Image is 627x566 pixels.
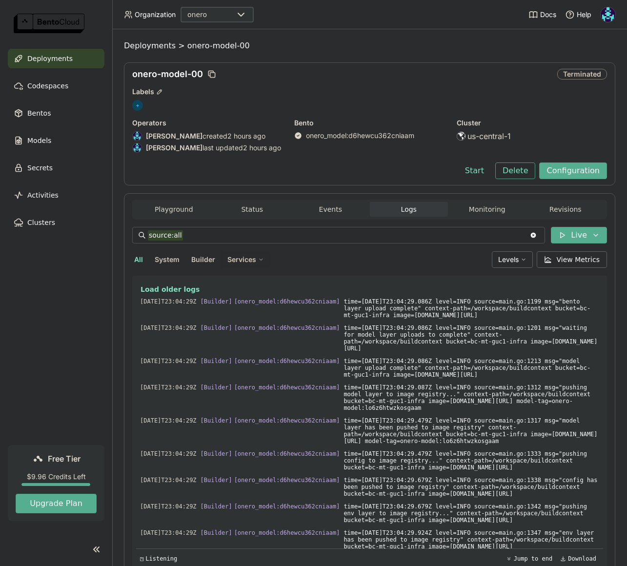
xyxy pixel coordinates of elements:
[132,87,607,96] div: Labels
[495,162,536,179] button: Delete
[27,107,51,119] span: Bentos
[135,10,176,19] span: Organization
[133,143,142,152] img: Darko Petrovic
[27,189,59,201] span: Activities
[140,323,197,333] span: 2025-09-27T23:04:29.086Z
[201,417,232,424] span: [Builder]
[294,119,445,127] div: Bento
[448,202,526,217] button: Monitoring
[344,415,599,446] span: time=[DATE]T23:04:29.479Z level=INFO source=main.go:1317 msg="model layer has been pushed to imag...
[457,119,607,127] div: Cluster
[132,69,203,80] span: onero-model-00
[201,477,232,484] span: [Builder]
[8,213,104,232] a: Clusters
[8,49,104,68] a: Deployments
[14,14,84,33] img: logo
[140,356,197,366] span: 2025-09-27T23:04:29.086Z
[234,529,340,536] span: [onero_model:d6hewcu362cniaam]
[540,10,556,19] span: Docs
[401,205,417,214] span: Logs
[557,69,607,80] div: Terminated
[344,448,599,473] span: time=[DATE]T23:04:29.479Z level=INFO source=main.go:1333 msg="pushing config to image registry......
[498,255,519,263] span: Levels
[537,251,607,268] button: View Metrics
[191,255,215,263] span: Builder
[201,450,232,457] span: [Builder]
[565,10,591,20] div: Help
[234,503,340,510] span: [onero_model:d6hewcu362cniaam]
[8,103,104,123] a: Bentos
[601,7,615,22] img: Darko Petrovic
[291,202,370,217] button: Events
[551,227,607,243] button: Live
[140,555,143,562] span: ◳
[8,76,104,96] a: Codespaces
[140,296,197,307] span: 2025-09-27T23:04:29.086Z
[8,131,104,150] a: Models
[234,298,340,305] span: [onero_model:d6hewcu362cniaam]
[124,41,176,51] span: Deployments
[187,41,250,51] span: onero-model-00
[344,527,599,552] span: time=[DATE]T23:04:29.924Z level=INFO source=main.go:1347 msg="env layer has been pushed to image ...
[492,251,533,268] div: Levels
[132,143,283,153] div: last updated
[243,143,281,152] span: 2 hours ago
[153,253,182,266] button: System
[140,527,197,538] span: 2025-09-27T23:04:29.924Z
[344,356,599,380] span: time=[DATE]T23:04:29.086Z level=INFO source=main.go:1213 msg="model layer upload complete" contex...
[27,135,51,146] span: Models
[503,553,555,565] button: Jump to end
[135,202,213,217] button: Playground
[344,323,599,354] span: time=[DATE]T23:04:29.086Z level=INFO source=main.go:1201 msg="waiting for model layer uploads to ...
[146,143,202,152] strong: [PERSON_NAME]
[133,132,142,141] img: Darko Petrovic
[344,475,599,499] span: time=[DATE]T23:04:29.679Z level=INFO source=main.go:1338 msg="config has been pushed to image reg...
[8,158,104,178] a: Secrets
[234,358,340,364] span: [onero_model:d6hewcu362cniaam]
[201,298,232,305] span: [Builder]
[140,501,197,512] span: 2025-09-27T23:04:29.680Z
[148,227,529,243] input: Search
[140,475,197,485] span: 2025-09-27T23:04:29.679Z
[201,358,232,364] span: [Builder]
[140,382,197,393] span: 2025-09-27T23:04:29.087Z
[140,283,599,295] button: Load older logs
[234,477,340,484] span: [onero_model:d6hewcu362cniaam]
[458,162,491,179] button: Start
[539,162,607,179] button: Configuration
[227,132,265,141] span: 2 hours ago
[48,454,81,464] span: Free Tier
[187,10,207,20] div: onero
[132,119,283,127] div: Operators
[134,255,143,263] span: All
[234,450,340,457] span: [onero_model:d6hewcu362cniaam]
[467,131,511,141] span: us-central-1
[234,417,340,424] span: [onero_model:d6hewcu362cniaam]
[132,100,143,111] span: +
[201,384,232,391] span: [Builder]
[140,415,197,426] span: 2025-09-27T23:04:29.479Z
[140,448,197,459] span: 2025-09-27T23:04:29.479Z
[201,503,232,510] span: [Builder]
[529,231,537,239] svg: Clear value
[176,41,187,51] span: >
[344,382,599,413] span: time=[DATE]T23:04:29.087Z level=INFO source=main.go:1312 msg="pushing model layer to image regist...
[557,553,599,565] button: Download
[201,529,232,536] span: [Builder]
[234,324,340,331] span: [onero_model:d6hewcu362cniaam]
[141,285,200,294] span: Load older logs
[227,255,256,264] span: Services
[557,255,600,264] span: View Metrics
[124,41,615,51] nav: Breadcrumbs navigation
[8,445,104,521] a: Free Tier$9.96 Credits LeftUpgrade Plan
[344,501,599,526] span: time=[DATE]T23:04:29.679Z level=INFO source=main.go:1342 msg="pushing env layer to image registry...
[213,202,292,217] button: Status
[16,494,97,513] button: Upgrade Plan
[27,217,55,228] span: Clusters
[208,10,209,20] input: Selected onero.
[146,132,202,141] strong: [PERSON_NAME]
[526,202,605,217] button: Revisions
[140,555,177,562] div: Listening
